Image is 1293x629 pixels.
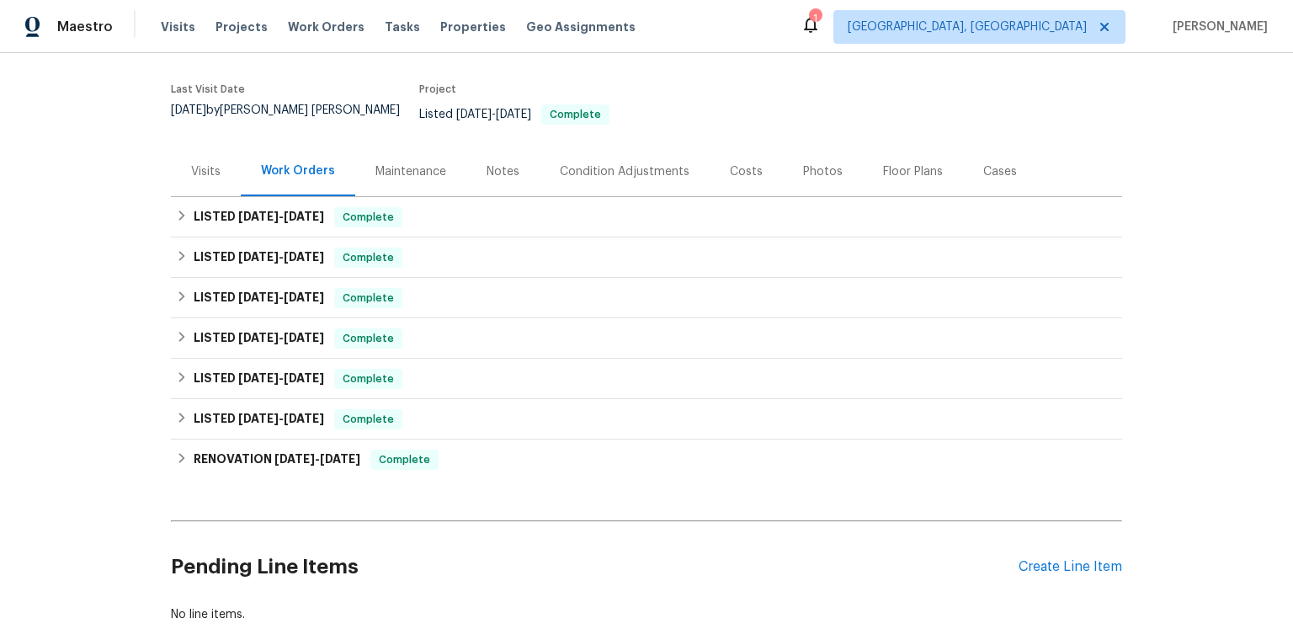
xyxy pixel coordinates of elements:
span: [DATE] [171,104,206,116]
div: Create Line Item [1019,559,1122,575]
span: Projects [215,19,268,35]
span: Complete [336,370,401,387]
div: RENOVATION [DATE]-[DATE]Complete [171,440,1122,480]
span: [DATE] [284,413,324,424]
div: Visits [191,163,221,180]
div: Maintenance [375,163,446,180]
span: [DATE] [284,291,324,303]
h6: LISTED [194,328,324,349]
span: [DATE] [238,211,279,222]
div: Work Orders [261,163,335,179]
div: No line items. [171,606,1122,623]
div: Cases [983,163,1017,180]
span: - [238,291,324,303]
h2: Pending Line Items [171,528,1019,606]
div: Notes [487,163,519,180]
span: [DATE] [238,372,279,384]
span: Complete [372,451,437,468]
h6: LISTED [194,207,324,227]
h6: LISTED [194,288,324,308]
div: Costs [730,163,763,180]
div: Condition Adjustments [560,163,689,180]
span: Complete [336,209,401,226]
span: [DATE] [238,291,279,303]
div: Floor Plans [883,163,943,180]
span: Properties [440,19,506,35]
span: Work Orders [288,19,364,35]
span: Complete [336,330,401,347]
div: by [PERSON_NAME] [PERSON_NAME] [171,104,419,136]
span: [DATE] [238,251,279,263]
span: [DATE] [456,109,492,120]
span: Maestro [57,19,113,35]
span: - [238,332,324,344]
span: [DATE] [284,211,324,222]
div: LISTED [DATE]-[DATE]Complete [171,237,1122,278]
span: [DATE] [496,109,531,120]
span: Listed [419,109,609,120]
span: [DATE] [238,332,279,344]
span: Complete [336,411,401,428]
h6: LISTED [194,409,324,429]
div: LISTED [DATE]-[DATE]Complete [171,278,1122,318]
div: Photos [803,163,843,180]
h6: RENOVATION [194,450,360,470]
span: [DATE] [320,453,360,465]
span: [DATE] [274,453,315,465]
span: [GEOGRAPHIC_DATA], [GEOGRAPHIC_DATA] [848,19,1087,35]
div: 1 [809,10,821,27]
span: [DATE] [284,251,324,263]
div: LISTED [DATE]-[DATE]Complete [171,197,1122,237]
span: - [238,372,324,384]
span: Geo Assignments [526,19,636,35]
span: Tasks [385,21,420,33]
span: [DATE] [284,372,324,384]
div: LISTED [DATE]-[DATE]Complete [171,359,1122,399]
div: LISTED [DATE]-[DATE]Complete [171,399,1122,440]
span: - [238,413,324,424]
span: [DATE] [238,413,279,424]
h6: LISTED [194,369,324,389]
span: - [456,109,531,120]
h6: LISTED [194,248,324,268]
span: [DATE] [284,332,324,344]
span: Last Visit Date [171,84,245,94]
span: - [238,211,324,222]
span: - [238,251,324,263]
span: Complete [543,109,608,120]
span: Visits [161,19,195,35]
span: Complete [336,249,401,266]
div: LISTED [DATE]-[DATE]Complete [171,318,1122,359]
span: Complete [336,290,401,307]
span: Project [419,84,456,94]
span: [PERSON_NAME] [1166,19,1268,35]
span: - [274,453,360,465]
